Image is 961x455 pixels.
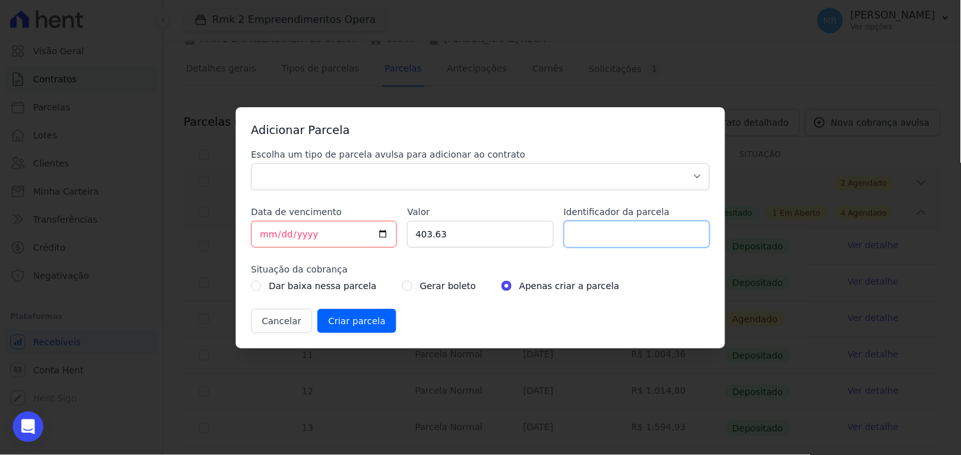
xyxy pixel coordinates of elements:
[564,205,710,218] label: Identificador da parcela
[420,278,476,294] label: Gerar boleto
[13,412,43,442] div: Open Intercom Messenger
[251,148,710,161] label: Escolha um tipo de parcela avulsa para adicionar ao contrato
[251,205,397,218] label: Data de vencimento
[251,309,312,333] button: Cancelar
[407,205,553,218] label: Valor
[317,309,396,333] input: Criar parcela
[519,278,619,294] label: Apenas criar a parcela
[251,123,710,138] h3: Adicionar Parcela
[269,278,377,294] label: Dar baixa nessa parcela
[251,263,710,276] label: Situação da cobrança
